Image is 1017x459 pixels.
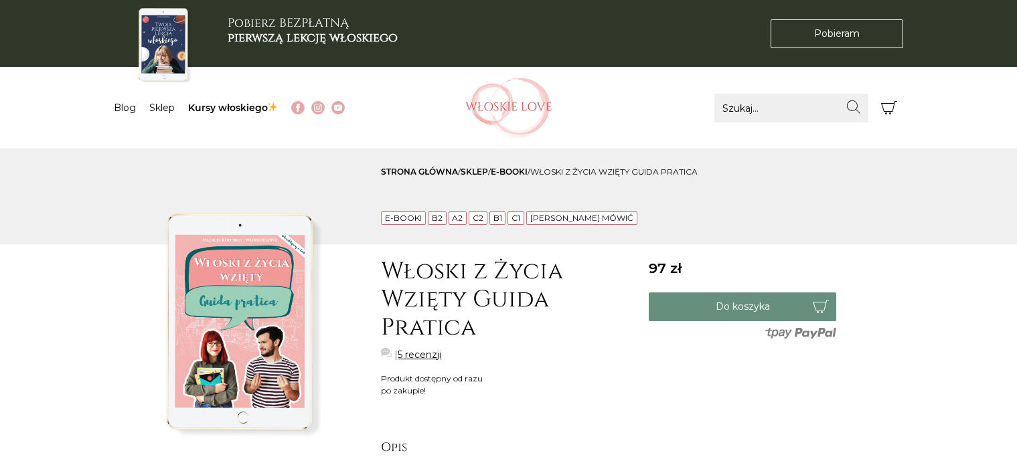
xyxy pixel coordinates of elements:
[875,94,904,122] button: Koszyk
[149,102,175,114] a: Sklep
[452,213,463,223] a: A2
[771,19,903,48] a: Pobieram
[381,167,698,177] span: / / /
[268,102,277,112] img: ✨
[512,213,520,223] a: C1
[461,167,488,177] a: sklep
[385,213,422,223] a: E-booki
[530,167,698,177] span: Włoski z Życia Wzięty Guida Pratica
[188,102,279,114] a: Kursy włoskiego
[714,94,868,122] input: Szukaj...
[228,16,398,45] h3: Pobierz BEZPŁATNĄ
[814,27,860,41] span: Pobieram
[381,440,635,455] h2: Opis
[491,167,528,177] a: E-booki
[228,29,398,46] b: pierwszą lekcję włoskiego
[381,373,483,397] div: Produkt dostępny od razu po zakupie!
[398,348,441,362] a: 5 recenzji
[432,213,443,223] a: B2
[465,78,552,138] img: Włoskielove
[649,292,836,321] button: Do koszyka
[381,258,635,342] h1: Włoski z Życia Wzięty Guida Pratica
[114,102,136,114] a: Blog
[530,213,633,223] a: [PERSON_NAME] mówić
[649,260,682,276] span: 97
[381,167,458,177] a: Strona główna
[473,213,483,223] a: C2
[493,213,502,223] a: B1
